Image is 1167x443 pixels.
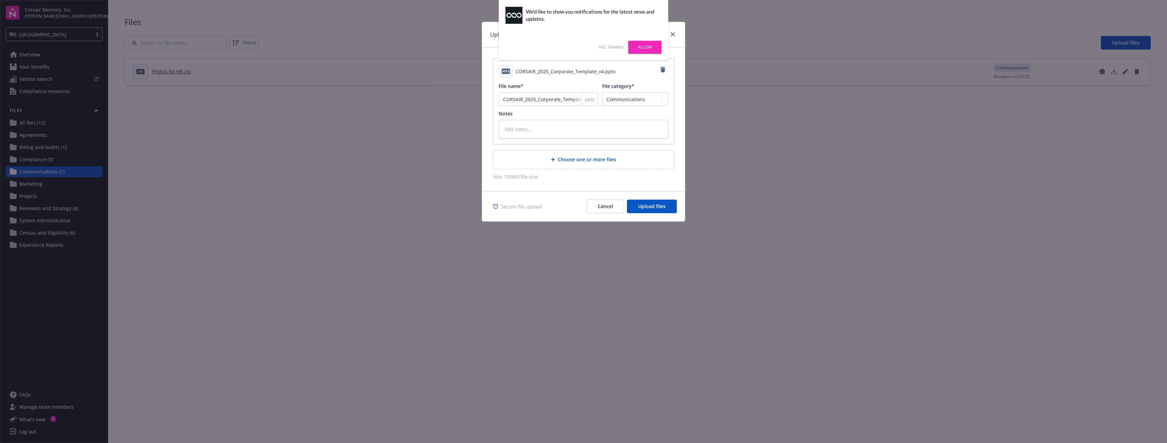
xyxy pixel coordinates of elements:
[493,173,674,180] span: Max 100MB file size.
[499,110,513,117] span: Notes
[628,41,662,54] a: Allow
[501,203,542,210] span: Secure file upload
[627,200,677,213] button: Upload files
[493,150,674,169] div: Choose one or more files
[602,83,634,89] span: File category*
[499,92,598,106] input: Add file name...
[558,156,616,163] span: Choose one or more files
[638,203,666,209] span: Upload files
[499,83,523,89] span: File name*
[585,96,595,103] span: pptx
[657,64,668,75] a: Remove
[599,44,623,50] a: No, thanks
[490,30,521,39] h1: Upload files
[502,69,510,74] span: pptx
[669,30,677,38] a: close
[516,68,615,75] span: CORSAIR_2025_Corporate_Template_v4.pptx
[598,203,613,209] span: Cancel
[587,200,624,213] button: Cancel
[526,8,658,22] div: We'd like to show you notifications for the latest news and updates.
